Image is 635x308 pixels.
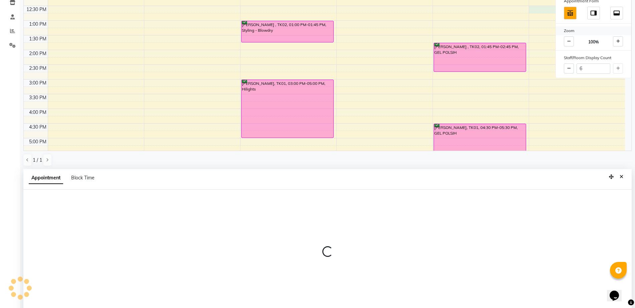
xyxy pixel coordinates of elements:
[28,35,48,42] div: 1:30 PM
[28,21,48,28] div: 1:00 PM
[434,43,526,71] div: [PERSON_NAME] , TK02, 01:45 PM-02:45 PM, GEL POLSIH
[71,175,95,181] span: Block Time
[28,50,48,57] div: 2:00 PM
[434,124,526,152] div: [PERSON_NAME], TK01, 04:30 PM-05:30 PM, GEL POLSIH
[556,53,631,62] div: Staff/Room Display Count
[590,9,597,17] img: dock_right.svg
[25,6,48,13] div: 12:30 PM
[588,39,599,45] span: 100%
[613,9,620,17] img: dock_bottom.svg
[28,138,48,145] div: 5:00 PM
[33,157,42,164] span: 1 / 1
[28,109,48,116] div: 4:00 PM
[242,21,334,42] div: [PERSON_NAME] , TK02, 01:00 PM-01:45 PM, Styling - Blowdry
[28,80,48,87] div: 3:00 PM
[556,26,631,35] div: Zoom
[567,9,574,17] img: table_move_above.svg
[28,94,48,101] div: 3:30 PM
[28,65,48,72] div: 2:30 PM
[617,172,626,182] button: Close
[29,172,63,184] span: Appointment
[28,124,48,131] div: 4:30 PM
[242,80,334,138] div: [PERSON_NAME], TK01, 03:00 PM-05:00 PM, Hilights
[607,281,628,301] iframe: chat widget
